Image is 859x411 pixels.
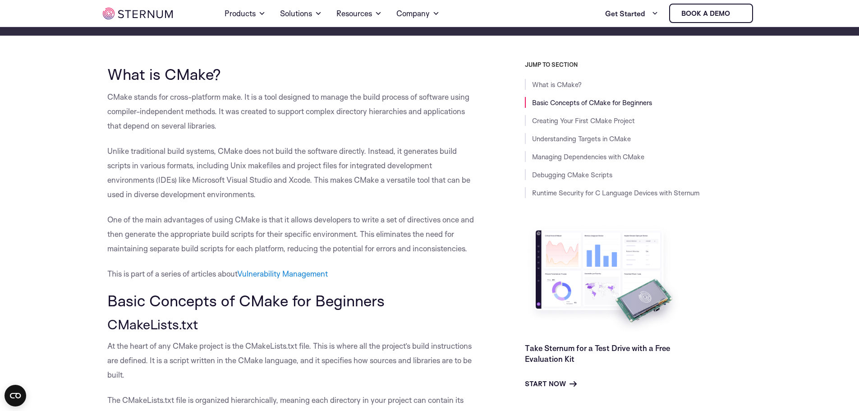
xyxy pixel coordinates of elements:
[107,90,480,133] p: CMake stands for cross-platform make. It is a tool designed to manage the build process of softwa...
[280,1,322,26] a: Solutions
[103,8,173,19] img: sternum iot
[525,61,757,68] h3: JUMP TO SECTION
[532,80,582,89] a: What is CMake?
[532,152,644,161] a: Managing Dependencies with CMake
[532,134,631,143] a: Understanding Targets in CMake
[669,4,753,23] a: Book a demo
[107,292,480,309] h2: Basic Concepts of CMake for Beginners
[532,98,652,107] a: Basic Concepts of CMake for Beginners
[525,379,577,389] a: Start Now
[107,339,480,382] p: At the heart of any CMake project is the CMakeLists.txt file. This is where all the project’s bui...
[107,269,328,278] span: This is part of a series of articles about
[225,1,266,26] a: Products
[107,212,480,256] p: One of the main advantages of using CMake is that it allows developers to write a set of directiv...
[336,1,382,26] a: Resources
[532,116,635,125] a: Creating Your First CMake Project
[107,317,480,332] h3: CMakeLists.txt
[396,1,440,26] a: Company
[107,65,480,83] h2: What is CMake?
[532,189,699,197] a: Runtime Security for C Language Devices with Sternum
[237,269,328,278] a: Vulnerability Management
[605,5,658,23] a: Get Started
[5,385,26,406] button: Open CMP widget
[525,223,683,336] img: Take Sternum for a Test Drive with a Free Evaluation Kit
[525,343,670,364] a: Take Sternum for a Test Drive with a Free Evaluation Kit
[532,171,612,179] a: Debugging CMake Scripts
[734,10,741,17] img: sternum iot
[107,144,480,202] p: Unlike traditional build systems, CMake does not build the software directly. Instead, it generat...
